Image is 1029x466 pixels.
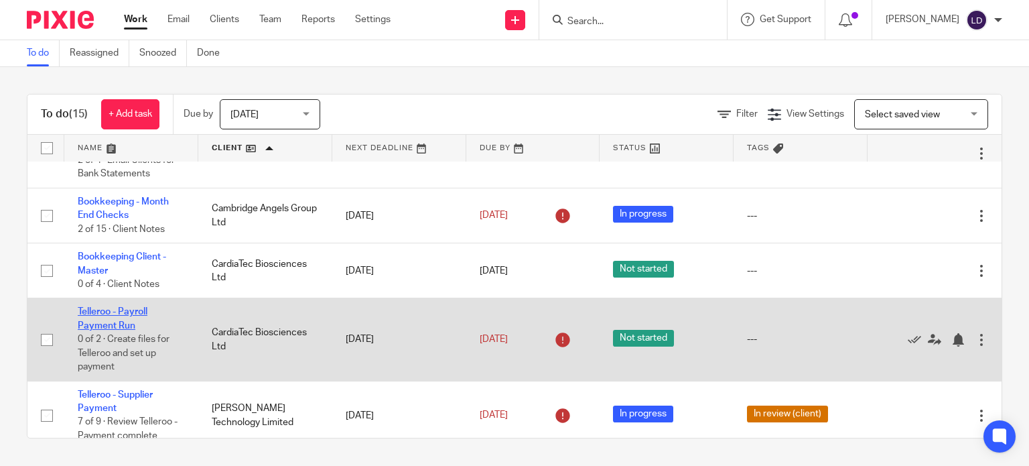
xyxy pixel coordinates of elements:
[566,16,687,28] input: Search
[78,335,169,371] span: 0 of 2 · Create files for Telleroo and set up payment
[332,243,466,298] td: [DATE]
[198,243,332,298] td: CardiaTec Biosciences Ltd
[78,225,165,234] span: 2 of 15 · Client Notes
[355,13,391,26] a: Settings
[78,280,159,289] span: 0 of 4 · Client Notes
[747,209,854,223] div: ---
[747,333,854,346] div: ---
[613,261,674,278] span: Not started
[480,211,508,220] span: [DATE]
[747,144,770,152] span: Tags
[78,418,178,441] span: 7 of 9 · Review Telleroo - Payment complete
[184,107,213,121] p: Due by
[197,40,230,66] a: Done
[480,411,508,420] span: [DATE]
[139,40,187,66] a: Snoozed
[480,335,508,344] span: [DATE]
[41,107,88,121] h1: To do
[886,13,959,26] p: [PERSON_NAME]
[210,13,239,26] a: Clients
[101,99,159,129] a: + Add task
[78,252,166,275] a: Bookkeeping Client - Master
[78,390,153,413] a: Telleroo - Supplier Payment
[259,13,281,26] a: Team
[198,188,332,243] td: Cambridge Angels Group Ltd
[70,40,129,66] a: Reassigned
[78,307,147,330] a: Telleroo - Payroll Payment Run
[760,15,811,24] span: Get Support
[786,109,844,119] span: View Settings
[78,197,169,220] a: Bookkeeping - Month End Checks
[747,406,828,422] span: In review (client)
[332,188,466,243] td: [DATE]
[198,381,332,450] td: [PERSON_NAME] Technology Limited
[613,206,673,223] span: In progress
[613,330,674,347] span: Not started
[69,109,88,119] span: (15)
[78,156,175,179] span: 2 of 4 · Email Clients for Bank Statements
[736,109,758,119] span: Filter
[332,381,466,450] td: [DATE]
[332,298,466,381] td: [DATE]
[167,13,190,26] a: Email
[124,13,147,26] a: Work
[747,264,854,278] div: ---
[865,110,940,119] span: Select saved view
[27,11,94,29] img: Pixie
[301,13,335,26] a: Reports
[908,333,928,346] a: Mark as done
[966,9,987,31] img: svg%3E
[480,266,508,276] span: [DATE]
[27,40,60,66] a: To do
[198,298,332,381] td: CardiaTec Biosciences Ltd
[230,110,259,119] span: [DATE]
[613,406,673,422] span: In progress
